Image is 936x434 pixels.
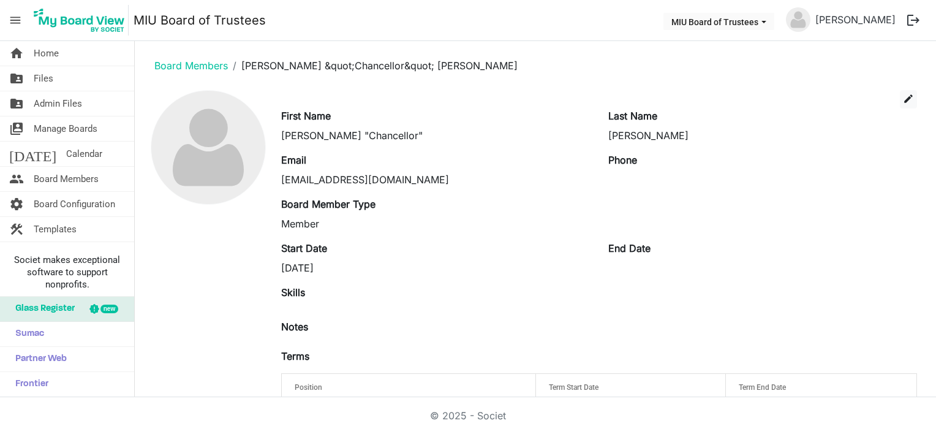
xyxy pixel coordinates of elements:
[9,142,56,166] span: [DATE]
[900,90,917,108] button: edit
[281,216,590,231] div: Member
[151,91,265,204] img: no-profile-picture.svg
[430,409,506,422] a: © 2025 - Societ
[154,59,228,72] a: Board Members
[9,347,67,371] span: Partner Web
[608,108,657,123] label: Last Name
[281,153,306,167] label: Email
[9,192,24,216] span: settings
[903,93,914,104] span: edit
[900,7,926,33] button: logout
[281,128,590,143] div: [PERSON_NAME] "Chancellor"
[34,41,59,66] span: Home
[134,8,266,32] a: MIU Board of Trustees
[9,217,24,242] span: construction
[30,5,134,36] a: My Board View Logo
[549,383,598,392] span: Term Start Date
[9,297,75,321] span: Glass Register
[9,91,24,116] span: folder_shared
[608,128,917,143] div: [PERSON_NAME]
[786,7,810,32] img: no-profile-picture.svg
[9,116,24,141] span: switch_account
[9,41,24,66] span: home
[9,167,24,191] span: people
[281,349,309,364] label: Terms
[34,167,99,191] span: Board Members
[34,91,82,116] span: Admin Files
[100,305,118,313] div: new
[295,383,322,392] span: Position
[30,5,129,36] img: My Board View Logo
[34,217,77,242] span: Templates
[810,7,900,32] a: [PERSON_NAME]
[228,58,518,73] li: [PERSON_NAME] &quot;Chancellor&quot; [PERSON_NAME]
[4,9,27,32] span: menu
[9,322,44,346] span: Sumac
[608,241,651,256] label: End Date
[66,142,102,166] span: Calendar
[9,372,48,397] span: Frontier
[608,153,637,167] label: Phone
[34,192,115,216] span: Board Configuration
[739,383,786,392] span: Term End Date
[663,13,774,30] button: MIU Board of Trustees dropdownbutton
[9,66,24,91] span: folder_shared
[281,261,590,275] div: [DATE]
[281,241,327,256] label: Start Date
[281,319,308,334] label: Notes
[281,197,376,211] label: Board Member Type
[281,172,590,187] div: [EMAIL_ADDRESS][DOMAIN_NAME]
[6,254,129,291] span: Societ makes exceptional software to support nonprofits.
[281,285,305,300] label: Skills
[34,116,97,141] span: Manage Boards
[34,66,53,91] span: Files
[281,108,331,123] label: First Name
